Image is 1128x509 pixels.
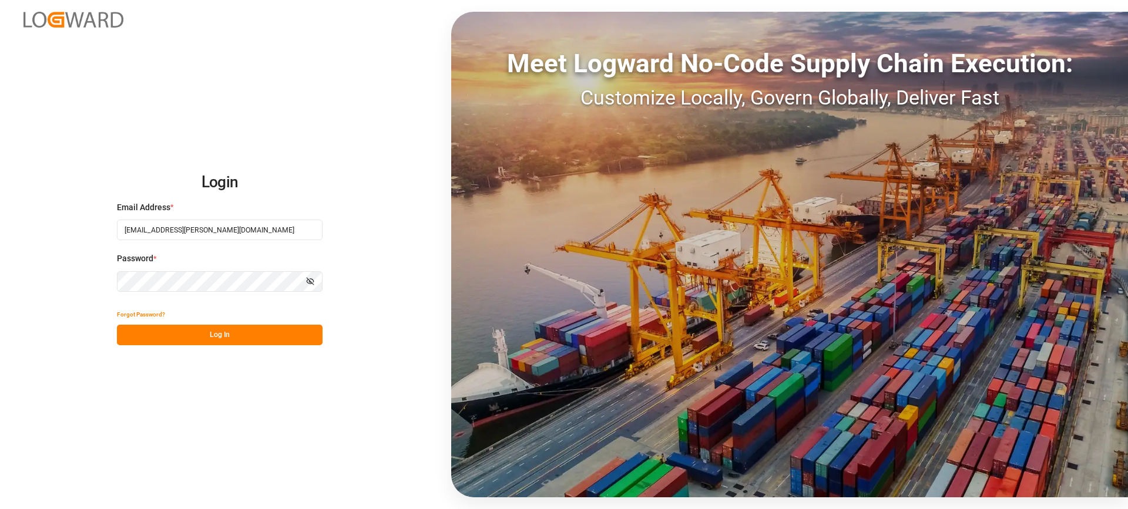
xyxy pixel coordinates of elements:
[117,304,165,325] button: Forgot Password?
[117,201,170,214] span: Email Address
[451,44,1128,83] div: Meet Logward No-Code Supply Chain Execution:
[117,220,323,240] input: Enter your email
[23,12,123,28] img: Logward_new_orange.png
[117,325,323,345] button: Log In
[117,252,153,265] span: Password
[451,83,1128,113] div: Customize Locally, Govern Globally, Deliver Fast
[117,164,323,201] h2: Login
